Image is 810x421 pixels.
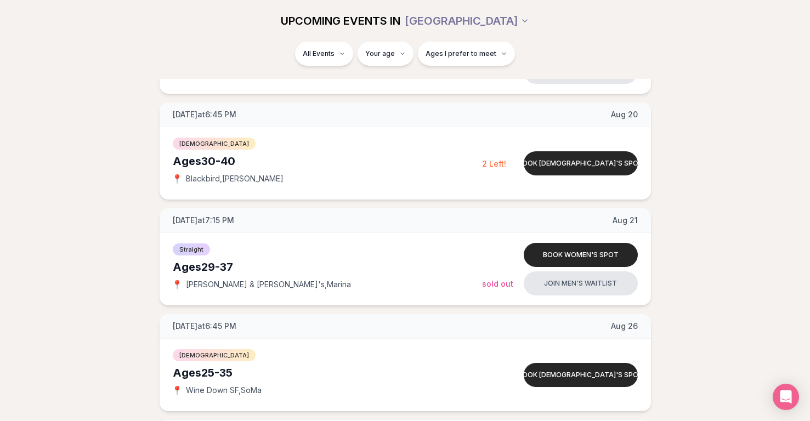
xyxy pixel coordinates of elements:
[524,243,638,267] button: Book women's spot
[295,42,353,66] button: All Events
[524,151,638,175] button: Book [DEMOGRAPHIC_DATA]'s spot
[365,49,395,58] span: Your age
[173,280,182,289] span: 📍
[173,174,182,183] span: 📍
[358,42,414,66] button: Your age
[611,321,638,332] span: Aug 26
[173,386,182,395] span: 📍
[173,215,234,226] span: [DATE] at 7:15 PM
[173,349,256,361] span: [DEMOGRAPHIC_DATA]
[303,49,335,58] span: All Events
[186,385,262,396] span: Wine Down SF , SoMa
[173,321,236,332] span: [DATE] at 6:45 PM
[173,138,256,150] span: [DEMOGRAPHIC_DATA]
[173,153,482,169] div: Ages 30-40
[426,49,496,58] span: Ages I prefer to meet
[173,243,210,255] span: Straight
[173,109,236,120] span: [DATE] at 6:45 PM
[186,279,351,290] span: [PERSON_NAME] & [PERSON_NAME]'s , Marina
[418,42,515,66] button: Ages I prefer to meet
[482,279,513,288] span: Sold Out
[281,13,400,29] span: UPCOMING EVENTS IN
[405,9,529,33] button: [GEOGRAPHIC_DATA]
[773,384,799,410] div: Open Intercom Messenger
[186,173,284,184] span: Blackbird , [PERSON_NAME]
[524,271,638,295] button: Join men's waitlist
[524,363,638,387] button: Book [DEMOGRAPHIC_DATA]'s spot
[173,365,482,380] div: Ages 25-35
[613,215,638,226] span: Aug 21
[611,109,638,120] span: Aug 20
[482,159,506,168] span: 2 Left!
[173,259,482,275] div: Ages 29-37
